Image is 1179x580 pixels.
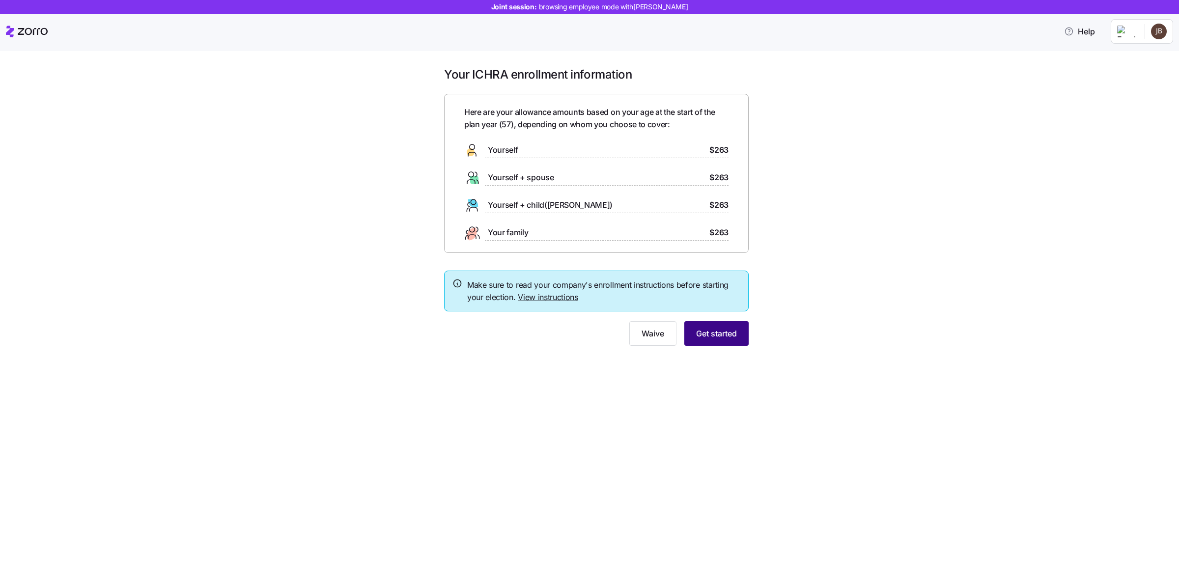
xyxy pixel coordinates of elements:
[709,144,729,156] span: $263
[709,171,729,184] span: $263
[709,226,729,239] span: $263
[488,199,613,211] span: Yourself + child([PERSON_NAME])
[629,321,676,346] button: Waive
[1064,26,1095,37] span: Help
[467,279,740,304] span: Make sure to read your company's enrollment instructions before starting your election.
[1117,26,1137,37] img: Employer logo
[1151,24,1167,39] img: 11dce9a988807399a8124fcd6e3d0fa9
[696,328,737,339] span: Get started
[539,2,688,12] span: browsing employee mode with [PERSON_NAME]
[488,171,554,184] span: Yourself + spouse
[488,226,528,239] span: Your family
[684,321,749,346] button: Get started
[642,328,664,339] span: Waive
[1056,22,1103,41] button: Help
[464,106,729,131] span: Here are your allowance amounts based on your age at the start of the plan year ( 57 ), depending...
[518,292,578,302] a: View instructions
[488,144,518,156] span: Yourself
[491,2,688,12] span: Joint session:
[709,199,729,211] span: $263
[444,67,749,82] h1: Your ICHRA enrollment information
